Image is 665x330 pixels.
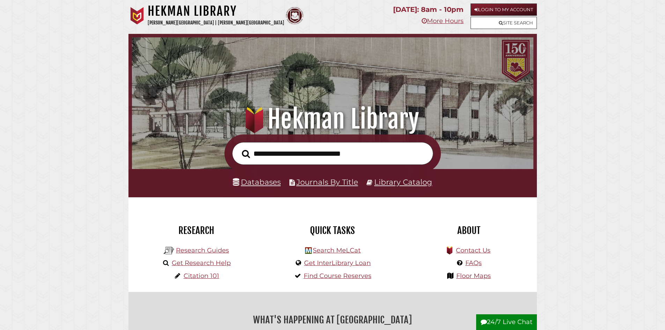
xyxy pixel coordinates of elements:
a: Research Guides [176,247,229,254]
img: Calvin Theological Seminary [286,7,303,24]
h2: About [406,225,532,236]
a: Site Search [471,17,537,29]
a: Contact Us [456,247,490,254]
i: Search [242,149,250,158]
p: [PERSON_NAME][GEOGRAPHIC_DATA] | [PERSON_NAME][GEOGRAPHIC_DATA] [148,19,284,27]
h1: Hekman Library [142,104,523,134]
a: Find Course Reserves [304,272,371,280]
img: Calvin University [128,7,146,24]
button: Search [238,148,253,160]
img: Hekman Library Logo [305,247,312,254]
h2: Quick Tasks [270,225,396,236]
h2: What's Happening at [GEOGRAPHIC_DATA] [134,312,532,328]
p: [DATE]: 8am - 10pm [393,3,464,16]
a: Citation 101 [184,272,219,280]
a: Library Catalog [374,177,432,186]
a: Login to My Account [471,3,537,16]
a: Get Research Help [172,259,231,267]
a: More Hours [422,17,464,25]
a: Get InterLibrary Loan [304,259,371,267]
a: FAQs [465,259,482,267]
img: Hekman Library Logo [164,245,174,256]
a: Search MeLCat [313,247,361,254]
a: Databases [233,177,281,186]
h1: Hekman Library [148,3,284,19]
a: Journals By Title [296,177,358,186]
a: Floor Maps [456,272,491,280]
h2: Research [134,225,259,236]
